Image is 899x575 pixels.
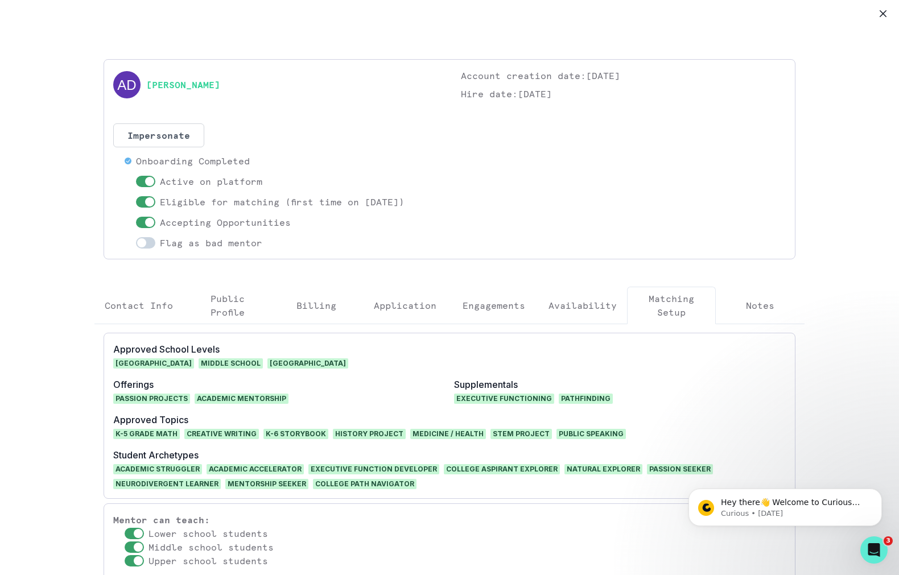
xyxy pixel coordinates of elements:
[113,429,180,439] span: K-5 Grade Math
[410,429,486,439] span: Medicine / Health
[184,429,259,439] span: Creative Writing
[860,536,888,564] iframe: Intercom live chat
[160,236,262,250] p: Flag as bad mentor
[647,464,713,474] span: PASSION SEEKER
[444,464,560,474] span: COLLEGE ASPIRANT EXPLORER
[263,429,328,439] span: K-6 Storybook
[160,216,291,229] p: Accepting Opportunities
[454,378,786,391] p: Supplementals
[746,299,774,312] p: Notes
[313,479,416,489] span: COLLEGE PATH NAVIGATOR
[637,292,706,319] p: Matching Setup
[564,464,642,474] span: NATURAL EXPLORER
[490,429,552,439] span: STEM Project
[207,464,304,474] span: ACADEMIC ACCELERATOR
[105,299,173,312] p: Contact Info
[113,479,221,489] span: NEURODIVERGENT LEARNER
[333,429,406,439] span: History Project
[136,154,250,168] p: Onboarding Completed
[113,342,445,356] p: Approved School Levels
[113,464,202,474] span: ACADEMIC STRUGGLER
[149,527,268,540] p: Lower school students
[113,358,194,369] span: [GEOGRAPHIC_DATA]
[149,554,268,568] p: Upper school students
[146,78,220,92] a: [PERSON_NAME]
[454,394,554,404] span: Executive Functioning
[308,464,439,474] span: EXECUTIVE FUNCTION DEVELOPER
[225,479,308,489] span: MENTORSHIP SEEKER
[463,299,525,312] p: Engagements
[556,429,626,439] span: Public Speaking
[374,299,436,312] p: Application
[559,394,613,404] span: Pathfinding
[195,394,288,404] span: Academic Mentorship
[160,175,262,188] p: Active on platform
[549,299,617,312] p: Availability
[113,513,786,527] p: Mentor can teach:
[149,540,274,554] p: Middle school students
[267,358,348,369] span: [GEOGRAPHIC_DATA]
[461,87,786,101] p: Hire date: [DATE]
[671,465,899,544] iframe: Intercom notifications message
[113,448,786,462] p: Student Archetypes
[113,394,190,404] span: Passion Projects
[296,299,336,312] p: Billing
[193,292,262,319] p: Public Profile
[113,71,141,98] img: svg
[113,413,786,427] p: Approved Topics
[160,195,405,209] p: Eligible for matching (first time on [DATE])
[884,536,893,545] span: 3
[874,5,892,23] button: Close
[461,69,786,82] p: Account creation date: [DATE]
[113,378,445,391] p: Offerings
[199,358,263,369] span: Middle School
[113,123,204,147] button: Impersonate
